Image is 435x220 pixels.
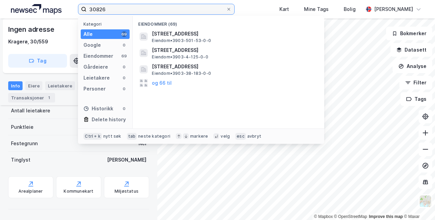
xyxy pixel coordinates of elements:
div: 0 [121,64,127,70]
div: neste kategori [138,134,170,139]
span: Eiendom • 3903-501-53-0-0 [152,38,211,43]
div: Info [8,81,23,90]
div: tab [127,133,137,140]
a: Mapbox [314,214,333,219]
span: Eiendom • 3903-38-183-0-0 [152,71,211,76]
div: Kontrollprogram for chat [401,187,435,220]
input: Søk på adresse, matrikkel, gårdeiere, leietakere eller personer [87,4,226,14]
div: Eiere [25,81,42,90]
div: 0 [121,75,127,81]
div: nytt søk [103,134,121,139]
div: markere [190,134,208,139]
button: og 66 til [152,79,172,87]
iframe: Chat Widget [401,187,435,220]
div: Kategori [83,22,130,27]
div: Ctrl + k [83,133,102,140]
div: 0 [121,106,127,111]
span: [STREET_ADDRESS] [152,63,316,71]
div: Eiendommer [83,52,113,60]
div: 1 [45,94,52,101]
div: Leietakere [83,74,110,82]
div: avbryt [247,134,261,139]
div: Personer [83,85,106,93]
div: Historikk [83,105,113,113]
div: Kart [279,5,289,13]
span: Eiendom • 3903-4-125-0-0 [152,54,208,60]
div: Festegrunn [11,139,38,148]
button: Filter [399,76,432,90]
div: Arealplaner [18,189,43,194]
button: Datasett [391,43,432,57]
div: Leietakere [45,81,75,90]
div: Ingen adresse [8,24,55,35]
span: [STREET_ADDRESS] [152,30,316,38]
span: [STREET_ADDRESS] [152,46,316,54]
button: Bokmerker [386,27,432,40]
div: Gårdeiere [83,63,108,71]
div: Miljøstatus [115,189,139,194]
div: 0 [121,42,127,48]
div: Datasett [78,81,103,90]
div: velg [221,134,230,139]
div: Antall leietakere [11,107,50,115]
a: OpenStreetMap [334,214,367,219]
div: esc [235,133,246,140]
div: 0 [121,86,127,92]
div: [PERSON_NAME] [374,5,413,13]
button: Tags [400,92,432,106]
div: [PERSON_NAME] [107,156,146,164]
div: Google [83,41,101,49]
div: Mine Tags [304,5,329,13]
div: Kommunekart [64,189,93,194]
div: Bolig [344,5,356,13]
div: Alle [83,30,93,38]
div: Delete history [92,115,126,124]
div: Punktleie [11,123,34,131]
button: Tag [8,54,67,68]
img: logo.a4113a55bc3d86da70a041830d287a7e.svg [11,4,62,14]
div: Transaksjoner [8,93,55,102]
div: 69 [121,31,127,37]
div: Tinglyst [11,156,30,164]
div: Kragerø, 30/559 [8,38,48,46]
button: Analyse [393,59,432,73]
div: 69 [121,53,127,59]
div: Eiendommer (69) [133,16,324,28]
a: Improve this map [369,214,403,219]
